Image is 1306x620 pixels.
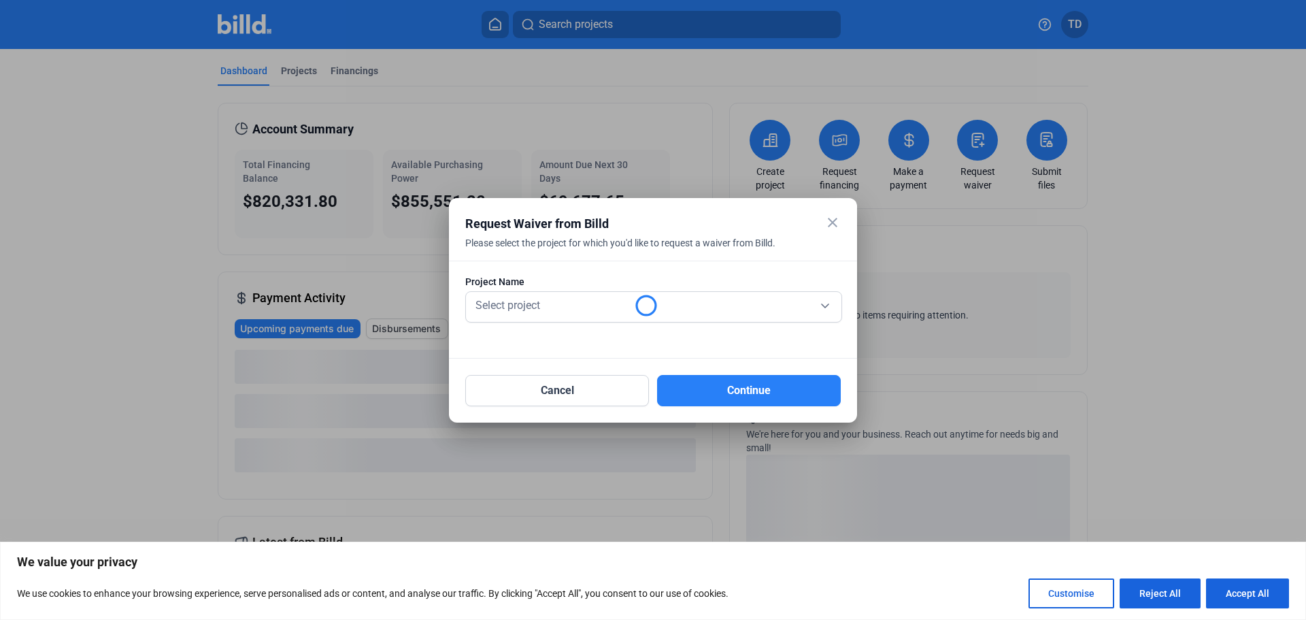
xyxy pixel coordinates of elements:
[1120,578,1201,608] button: Reject All
[824,214,841,231] mat-icon: close
[465,275,524,289] span: Project Name
[1028,578,1114,608] button: Customise
[475,299,540,312] span: Select project
[17,554,1289,570] p: We value your privacy
[465,375,649,406] button: Cancel
[17,585,729,602] p: We use cookies to enhance your browsing experience, serve personalised ads or content, and analys...
[465,236,807,266] div: Please select the project for which you'd like to request a waiver from Billd.
[1206,578,1289,608] button: Accept All
[657,375,841,406] button: Continue
[465,214,807,233] div: Request Waiver from Billd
